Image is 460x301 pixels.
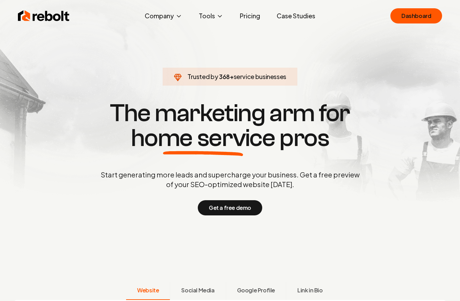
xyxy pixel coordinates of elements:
h1: The marketing arm for pros [65,101,396,150]
a: Case Studies [271,9,321,23]
p: Start generating more leads and supercharge your business. Get a free preview of your SEO-optimiz... [99,170,361,189]
button: Company [139,9,188,23]
img: Rebolt Logo [18,9,70,23]
span: Website [137,286,159,294]
span: Social Media [181,286,214,294]
span: Trusted by [187,72,218,80]
span: + [230,72,234,80]
button: Link in Bio [286,282,334,300]
button: Social Media [170,282,225,300]
span: home service [131,126,275,150]
button: Website [126,282,170,300]
span: 368 [219,72,230,81]
a: Pricing [234,9,266,23]
button: Get a free demo [198,200,262,215]
a: Dashboard [390,8,442,23]
span: service businesses [234,72,287,80]
button: Tools [193,9,229,23]
span: Google Profile [237,286,275,294]
span: Link in Bio [297,286,323,294]
button: Google Profile [226,282,286,300]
